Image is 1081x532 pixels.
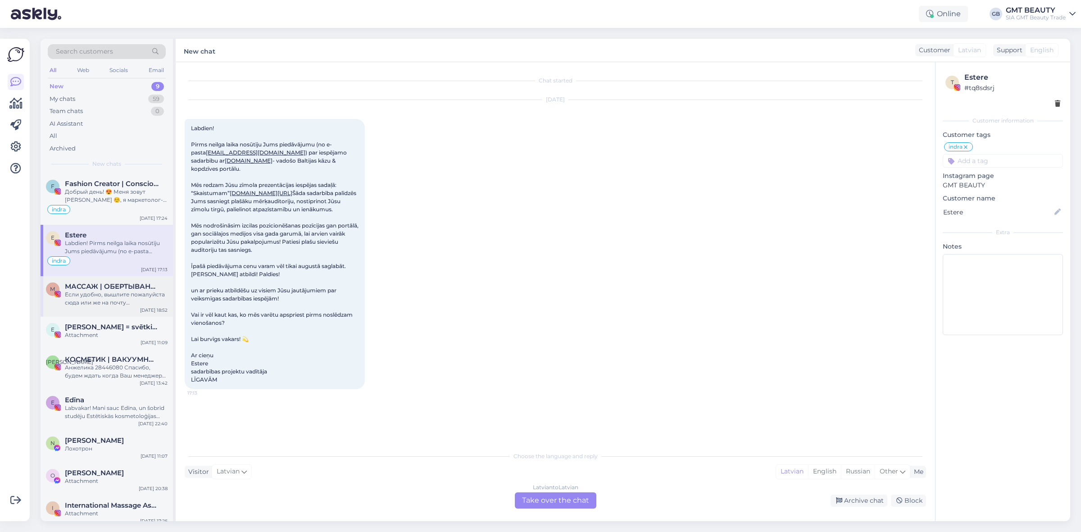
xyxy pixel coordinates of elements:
[140,215,168,222] div: [DATE] 17:24
[75,64,91,76] div: Web
[1030,45,1054,55] span: English
[915,45,950,55] div: Customer
[943,242,1063,251] p: Notes
[225,157,273,164] a: [DOMAIN_NAME]
[206,149,305,156] a: [EMAIL_ADDRESS][DOMAIN_NAME]
[65,469,124,477] span: Oskars Lācis
[65,477,168,485] div: Attachment
[148,95,164,104] div: 59
[65,180,159,188] span: Fashion Creator | Conscious & feminine living | Influencer
[50,107,83,116] div: Team chats
[65,396,84,404] span: Edīna
[990,8,1002,20] div: GB
[65,239,168,255] div: Labdien! Pirms neilga laika nosūtīju Jums piedāvājumu (no e-pasta [EMAIL_ADDRESS][DOMAIN_NAME]) p...
[943,154,1063,168] input: Add a tag
[1006,7,1076,21] a: GMT BEAUTYSIA GMT Beauty Trade
[943,228,1063,236] div: Extra
[65,445,168,453] div: Лохотрон
[217,467,240,477] span: Latvian
[185,77,926,85] div: Chat started
[50,286,55,292] span: М
[185,452,926,460] div: Choose the language and reply
[943,117,1063,125] div: Customer information
[964,72,1060,83] div: Estere
[50,440,55,446] span: N
[139,485,168,492] div: [DATE] 20:38
[958,45,981,55] span: Latvian
[964,83,1060,93] div: # tq8sdsrj
[65,501,159,509] span: International Massage Association
[943,130,1063,140] p: Customer tags
[52,207,66,212] span: indra
[140,380,168,386] div: [DATE] 13:42
[48,64,58,76] div: All
[140,307,168,314] div: [DATE] 18:52
[891,495,926,507] div: Block
[943,171,1063,181] p: Instagram page
[65,231,86,239] span: Estere
[230,190,292,196] a: [DOMAIN_NAME][URL]
[52,505,54,511] span: I
[50,472,55,479] span: O
[993,45,1022,55] div: Support
[1006,7,1066,14] div: GMT BEAUTY
[52,258,66,264] span: indra
[65,404,168,420] div: Labvakar! Mani sauc Edīna, un šobrīd studēju Estētiskās kosmetoloģijas programmā [GEOGRAPHIC_DATA...
[51,234,55,241] span: E
[51,183,55,190] span: F
[919,6,968,22] div: Online
[151,107,164,116] div: 0
[187,390,221,396] span: 17:13
[141,453,168,459] div: [DATE] 11:07
[951,79,954,86] span: t
[831,495,887,507] div: Archive chat
[65,509,168,518] div: Attachment
[56,47,113,56] span: Search customers
[1006,14,1066,21] div: SIA GMT Beauty Trade
[949,144,963,150] span: indra
[141,339,168,346] div: [DATE] 11:09
[65,291,168,307] div: Если удобно, вышлите пожалуйста сюда или же на почту [DOMAIN_NAME][EMAIL_ADDRESS][DOMAIN_NAME]
[50,119,83,128] div: AI Assistant
[140,518,168,524] div: [DATE] 17:26
[808,465,841,478] div: English
[65,282,159,291] span: МАССАЖ | ОБЕРТЫВАНИЯ | ОБУЧЕНИЯ | TALLINN
[880,467,898,475] span: Other
[65,364,168,380] div: Анжелика 28446080 Спасибо, будем ждать когда Ваш менеджер свяжется с нами. Хорошего дня! 🌷
[108,64,130,76] div: Socials
[138,420,168,427] div: [DATE] 22:40
[184,44,215,56] label: New chat
[185,467,209,477] div: Visitor
[151,82,164,91] div: 9
[65,331,168,339] div: Attachment
[65,437,124,445] span: Natali Razumovica
[46,359,93,365] span: [PERSON_NAME]
[51,326,55,333] span: E
[185,95,926,104] div: [DATE]
[533,483,578,491] div: Latvian to Latvian
[141,266,168,273] div: [DATE] 17:13
[191,125,360,383] span: Labdien! Pirms neilga laika nosūtīju Jums piedāvājumu (no e-pasta ) par iespējamo sadarbību ar - ...
[92,160,121,168] span: New chats
[7,46,24,63] img: Askly Logo
[910,467,923,477] div: Me
[943,181,1063,190] p: GMT BEAUTY
[943,194,1063,203] p: Customer name
[65,188,168,204] div: Добрый день! 😍 Меня зовут [PERSON_NAME] ☺️, я маркетолог-стратег. Не так давно переехала в [GEOGR...
[50,82,64,91] div: New
[147,64,166,76] div: Email
[943,207,1053,217] input: Add name
[515,492,596,509] div: Take over the chat
[50,144,76,153] div: Archived
[51,399,55,406] span: E
[65,323,159,331] span: Eva Šimo = svētki & prakses mieram & līdzsvaram
[776,465,808,478] div: Latvian
[841,465,875,478] div: Russian
[50,95,75,104] div: My chats
[50,132,57,141] div: All
[65,355,159,364] span: КОСМЕТИК | ВАКУУМНЫЙ МАССАЖ | РИГА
